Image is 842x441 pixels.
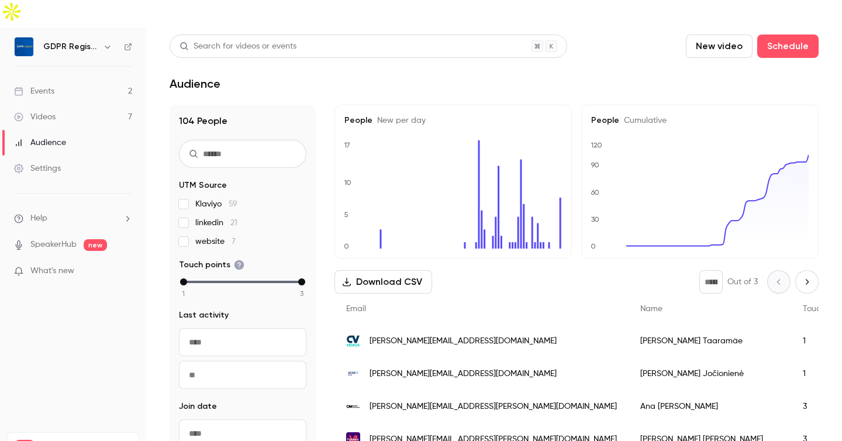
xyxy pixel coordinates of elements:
[43,41,98,53] h6: GDPR Register
[170,77,220,91] h1: Audience
[180,40,296,53] div: Search for videos or events
[180,278,187,285] div: min
[372,116,426,125] span: New per day
[591,141,602,149] text: 120
[795,270,819,294] button: Next page
[344,242,349,250] text: 0
[232,237,236,246] span: 7
[370,368,557,380] span: [PERSON_NAME][EMAIL_ADDRESS][DOMAIN_NAME]
[229,200,237,208] span: 59
[179,259,244,271] span: Touch points
[629,357,791,390] div: [PERSON_NAME] Jočionienė
[179,114,306,128] h1: 104 People
[15,37,33,56] img: GDPR Register
[370,401,617,413] span: [PERSON_NAME][EMAIL_ADDRESS][PERSON_NAME][DOMAIN_NAME]
[14,111,56,123] div: Videos
[298,278,305,285] div: max
[344,178,351,187] text: 10
[344,115,562,126] h5: People
[30,212,47,225] span: Help
[727,276,758,288] p: Out of 3
[619,116,667,125] span: Cumulative
[591,242,596,250] text: 0
[686,35,753,58] button: New video
[629,325,791,357] div: [PERSON_NAME] Taaramäe
[179,309,229,321] span: Last activity
[346,334,360,348] img: cvkeskus.ee
[14,212,132,225] li: help-dropdown-opener
[230,219,237,227] span: 21
[30,239,77,251] a: SpeakerHub
[300,288,303,299] span: 3
[591,215,599,223] text: 30
[591,188,599,197] text: 60
[14,137,66,149] div: Audience
[640,305,662,313] span: Name
[346,367,360,381] img: headex.eu
[179,180,227,191] span: UTM Source
[14,85,54,97] div: Events
[30,265,74,277] span: What's new
[84,239,107,251] span: new
[346,399,360,414] img: om-digitalsolutions.com
[195,198,237,210] span: Klaviyo
[179,401,217,412] span: Join date
[334,270,432,294] button: Download CSV
[195,217,237,229] span: linkedin
[591,161,599,169] text: 90
[591,115,809,126] h5: People
[14,163,61,174] div: Settings
[195,236,236,247] span: website
[370,335,557,347] span: [PERSON_NAME][EMAIL_ADDRESS][DOMAIN_NAME]
[344,211,348,219] text: 5
[757,35,819,58] button: Schedule
[344,141,350,149] text: 17
[629,390,791,423] div: Ana [PERSON_NAME]
[182,288,185,299] span: 1
[346,305,366,313] span: Email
